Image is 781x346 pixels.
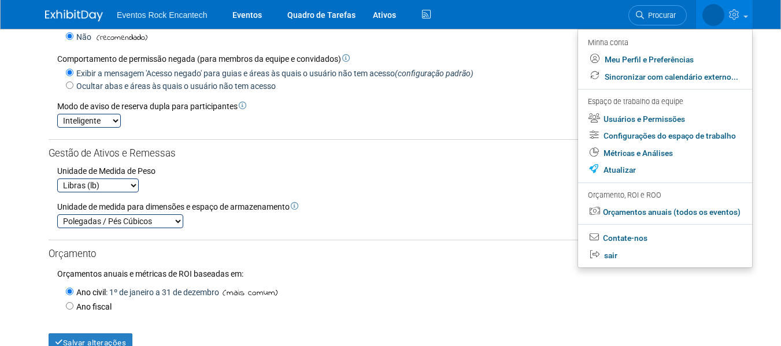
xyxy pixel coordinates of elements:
[117,10,207,20] font: Eventos Rock Encantech
[628,5,687,25] a: Procurar
[603,207,741,216] font: Orçamentos anuais (todos os eventos)
[97,32,147,44] font: (recomendado)
[588,191,661,199] font: Orçamento, ROI e ROO
[578,110,752,127] a: Usuários e Permissões
[702,4,724,26] img: Milene Thais
[605,55,694,64] font: Meu Perfil e Preferências
[604,148,673,157] font: Métricas e Análises
[578,127,752,144] a: Configurações do espaço de trabalho
[57,202,290,211] font: Unidade de medida para dimensões e espaço de armazenamento
[49,248,96,259] font: Orçamento
[76,288,106,297] font: Ano civil
[223,287,277,300] font: (mais comum)
[106,288,219,297] font: : 1º de janeiro a 31 de dezembro
[287,10,356,20] font: Quadro de Tarefas
[57,166,156,176] font: Unidade de Medida de Peso
[604,165,636,174] font: Atualizar
[57,102,238,111] font: Modo de aviso de reserva dupla para participantes
[604,131,736,140] font: Configurações do espaço de trabalho
[605,72,738,81] font: Sincronizar com calendário externo...
[578,247,752,263] a: sair
[373,10,396,20] font: Ativos
[45,10,103,21] img: Dia da Exposição
[588,97,683,106] font: Espaço de trabalho da equipe
[578,144,752,161] a: Métricas e Análises
[57,269,243,278] font: Orçamentos anuais e métricas de ROI baseadas em:
[578,68,752,84] a: Sincronizar com calendário externo...
[395,69,473,78] font: (configuração padrão)
[76,302,112,311] font: Ano fiscal
[578,161,752,178] a: Atualizar
[232,10,262,20] font: Eventos
[76,32,91,42] font: Não
[76,69,395,78] font: Exibir a mensagem 'Acesso negado' para guias e áreas às quais o usuário não tem acesso
[648,11,676,20] font: Procurar
[588,38,628,47] font: Minha conta
[49,147,176,159] font: Gestão de Ativos e Remessas
[76,81,276,91] font: Ocultar abas e áreas às quais o usuário não tem acesso
[604,114,685,124] font: Usuários e Permissões
[578,203,752,220] a: Orçamentos anuais (todos os eventos)
[578,51,752,68] a: Meu Perfil e Preferências
[57,54,341,64] font: Comportamento de permissão negada (para membros da equipe e convidados)
[604,250,617,259] font: sair
[578,229,752,246] a: Contate-nos
[603,233,647,243] font: Contate-nos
